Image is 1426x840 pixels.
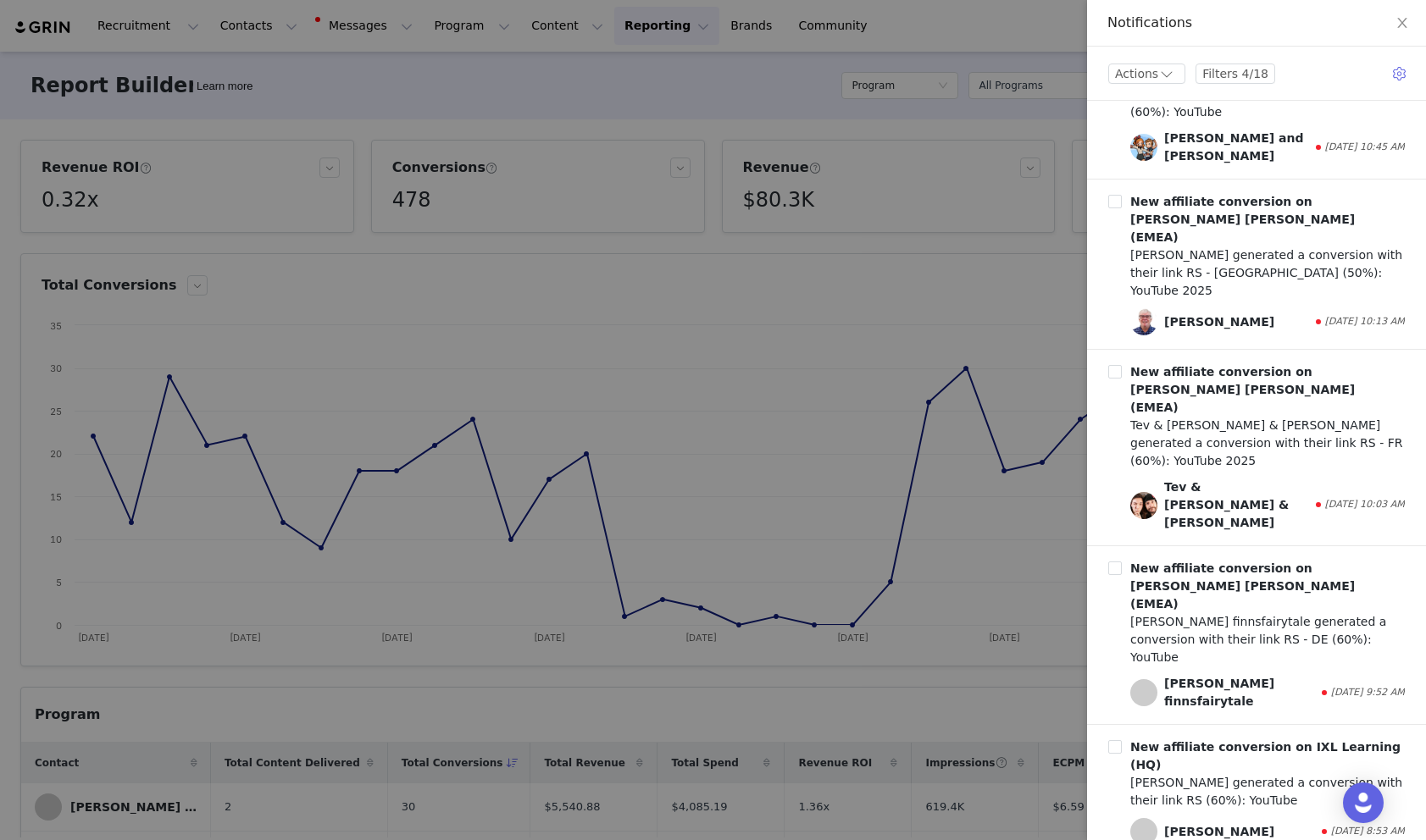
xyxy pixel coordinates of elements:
[1130,134,1157,161] img: 37a72ef6-91ed-432d-a1a5-b80f57ccfbb0.jpg
[1325,315,1406,329] span: [DATE] 10:13 AM
[1325,498,1406,512] span: [DATE] 10:03 AM
[1108,64,1185,84] button: Actions
[1130,308,1157,335] img: a352b085-21b4-4d9b-9586-d6a955e80590--s.jpg
[1164,313,1274,331] div: [PERSON_NAME]
[1196,64,1275,84] button: Filters 4/18
[1331,825,1405,839] span: [DATE] 8:53 AM
[1130,613,1405,666] div: [PERSON_NAME] finnsfairytale generated a conversion with their link RS - DE (60%): YouTube
[1130,740,1401,771] b: New affiliate conversion on IXL Learning (HQ)
[1130,195,1355,244] b: New affiliate conversion on [PERSON_NAME] [PERSON_NAME] (EMEA)
[1331,686,1405,700] span: [DATE] 9:52 AM
[1130,417,1405,470] div: Tev & [PERSON_NAME] & [PERSON_NAME] generated a conversion with their link RS - FR (60%): YouTube...
[1395,16,1409,30] i: icon: close
[1164,478,1313,532] div: Tev & [PERSON_NAME] & [PERSON_NAME]
[1130,134,1157,161] span: Megan and Ben
[1130,492,1157,519] img: fa979200-1853-496b-80ed-175a581fa909.jpg
[1130,679,1157,706] span: Finn finnsfairytale
[1130,308,1157,335] span: Dave Dave Huxtable
[1164,130,1313,165] div: [PERSON_NAME] and [PERSON_NAME]
[1164,675,1319,710] div: [PERSON_NAME] finnsfairytale
[1130,774,1405,810] div: [PERSON_NAME] generated a conversion with their link RS (60%): YouTube
[1325,141,1406,155] span: [DATE] 10:45 AM
[1130,561,1355,611] b: New affiliate conversion on [PERSON_NAME] [PERSON_NAME] (EMEA)
[1343,782,1384,823] div: Open Intercom Messenger
[1130,246,1405,300] div: [PERSON_NAME] generated a conversion with their link RS - [GEOGRAPHIC_DATA] (50%): YouTube 2025
[1107,14,1406,32] div: Notifications
[1130,365,1355,414] b: New affiliate conversion on [PERSON_NAME] [PERSON_NAME] (EMEA)
[1130,492,1157,519] span: Tev & Louis Tev & Louis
